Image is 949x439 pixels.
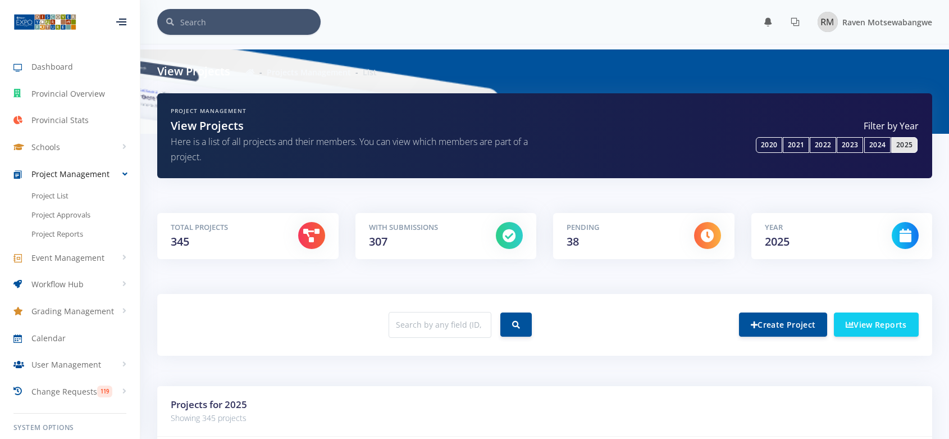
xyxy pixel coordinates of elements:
nav: breadcrumb [246,66,377,78]
input: Search by any field (ID, name, school, etc.) [389,312,491,338]
a: 2020 [756,137,782,153]
a: Image placeholder Raven Motsewabangwe [809,10,932,34]
li: List [351,66,377,78]
span: Schools [31,141,60,153]
span: Grading Management [31,305,114,317]
h5: Pending [567,222,677,233]
a: 2023 [837,137,863,153]
span: Calendar [31,332,66,344]
span: 38 [567,234,579,249]
img: ... [13,13,76,31]
h6: Project Management [171,107,536,115]
h5: Year [765,222,875,233]
h5: With Submissions [369,222,480,233]
span: Project List [31,191,69,202]
a: Projects Management [267,67,351,78]
span: User Management [31,359,101,370]
input: Search [180,9,321,35]
a: 2021 [783,137,809,153]
a: View Reports [834,313,919,337]
span: Raven Motsewabangwe [842,17,932,28]
span: 345 [171,234,189,249]
h6: System Options [13,423,126,433]
span: 307 [369,234,387,249]
h3: Projects for 2025 [171,397,919,412]
span: Provincial Stats [31,114,89,126]
span: Event Management [31,252,104,264]
span: Dashboard [31,61,73,73]
a: 2024 [864,137,891,153]
a: Create Project [739,313,827,337]
h2: View Projects [171,117,536,134]
a: 2022 [810,137,836,153]
span: Project Management [31,168,109,180]
h5: Total Projects [171,222,281,233]
span: 119 [97,386,112,397]
img: Image placeholder [818,12,838,32]
p: Showing 345 projects [171,411,919,425]
span: Workflow Hub [31,278,84,290]
span: Provincial Overview [31,88,105,99]
a: 2025 [891,137,918,153]
label: Filter by Year [553,119,919,133]
p: Here is a list of all projects and their members. You can view which members are part of a project. [171,134,536,165]
h6: View Projects [157,63,230,80]
span: Change Requests [31,386,97,397]
span: 2025 [765,234,790,249]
